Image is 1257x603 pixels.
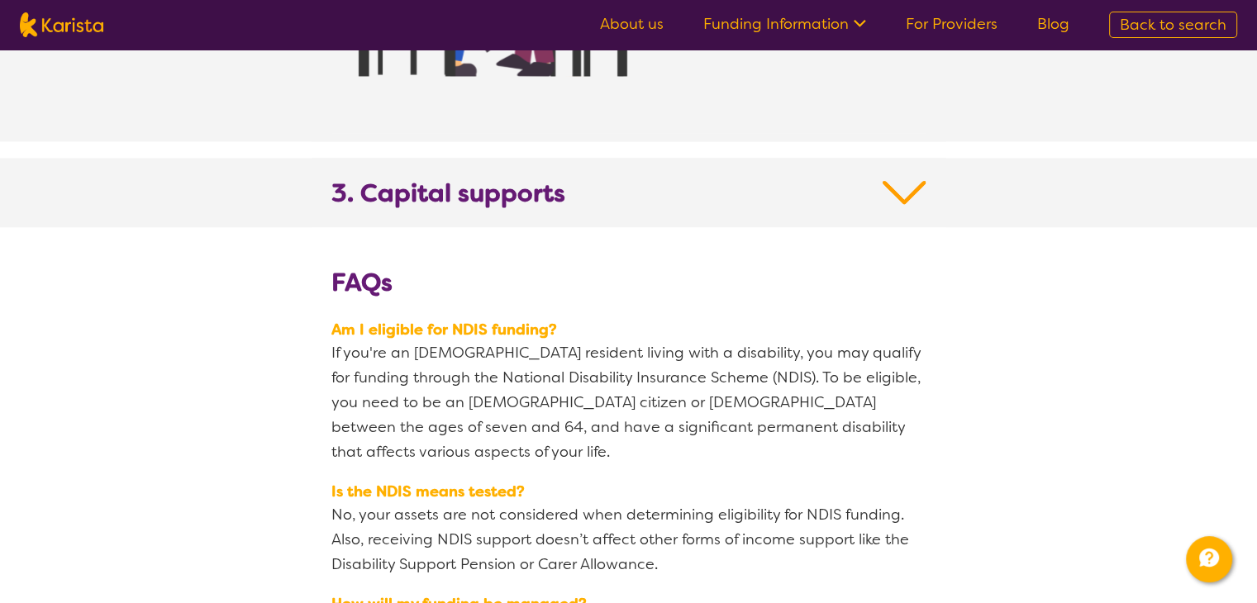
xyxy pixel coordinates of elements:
span: Is the NDIS means tested? [331,480,926,501]
a: Funding Information [703,14,866,34]
a: For Providers [906,14,998,34]
img: Down Arrow [883,178,926,207]
a: About us [600,14,664,34]
b: 3. Capital supports [331,178,565,207]
p: No, your assets are not considered when determining eligibility for NDIS funding. Also, receiving... [331,501,926,576]
img: Karista logo [20,12,103,37]
span: Back to search [1120,15,1226,35]
span: Am I eligible for NDIS funding? [331,318,926,339]
button: Channel Menu [1186,536,1232,582]
a: Blog [1037,14,1069,34]
b: FAQs [331,265,393,298]
p: If you're an [DEMOGRAPHIC_DATA] resident living with a disability, you may qualify for funding th... [331,339,926,463]
a: Back to search [1109,12,1237,38]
